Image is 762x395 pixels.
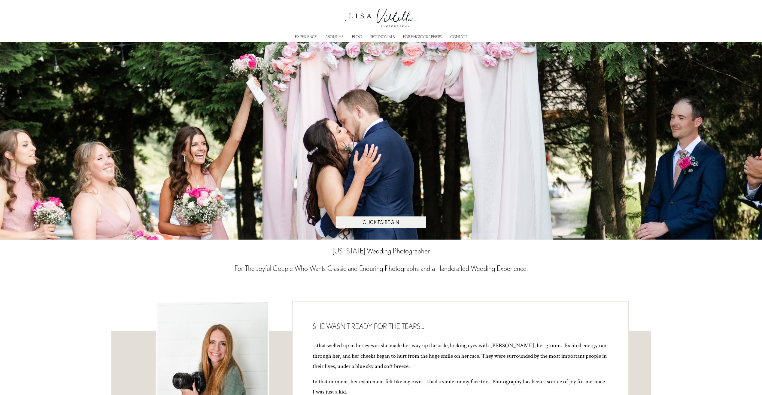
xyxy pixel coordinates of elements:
img: Lisa Villella Photography [342,2,420,30]
a: EXPERIENCE [295,36,317,38]
a: ABOUT ME [325,36,344,38]
h3: For The Joyful Couple Who Wants Classic and Enduring Photographs and a Handcrafted Wedding Experi... [223,264,539,273]
span: …that welled up in her eyes as she made her way up the aisle, locking eyes with [PERSON_NAME], he... [313,342,608,370]
a: FOR PHOTOGRAPHERS [403,36,442,38]
a: TESTIMONIALS [370,36,395,38]
h1: [US_STATE] Wedding Photographer [291,246,471,256]
span: SHE WASN’T READY FOR THE TEARS… [313,322,424,330]
a: CONTACT [450,36,467,38]
a: CLICK TO BEGIN [336,216,426,228]
a: BLOG [352,36,362,38]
